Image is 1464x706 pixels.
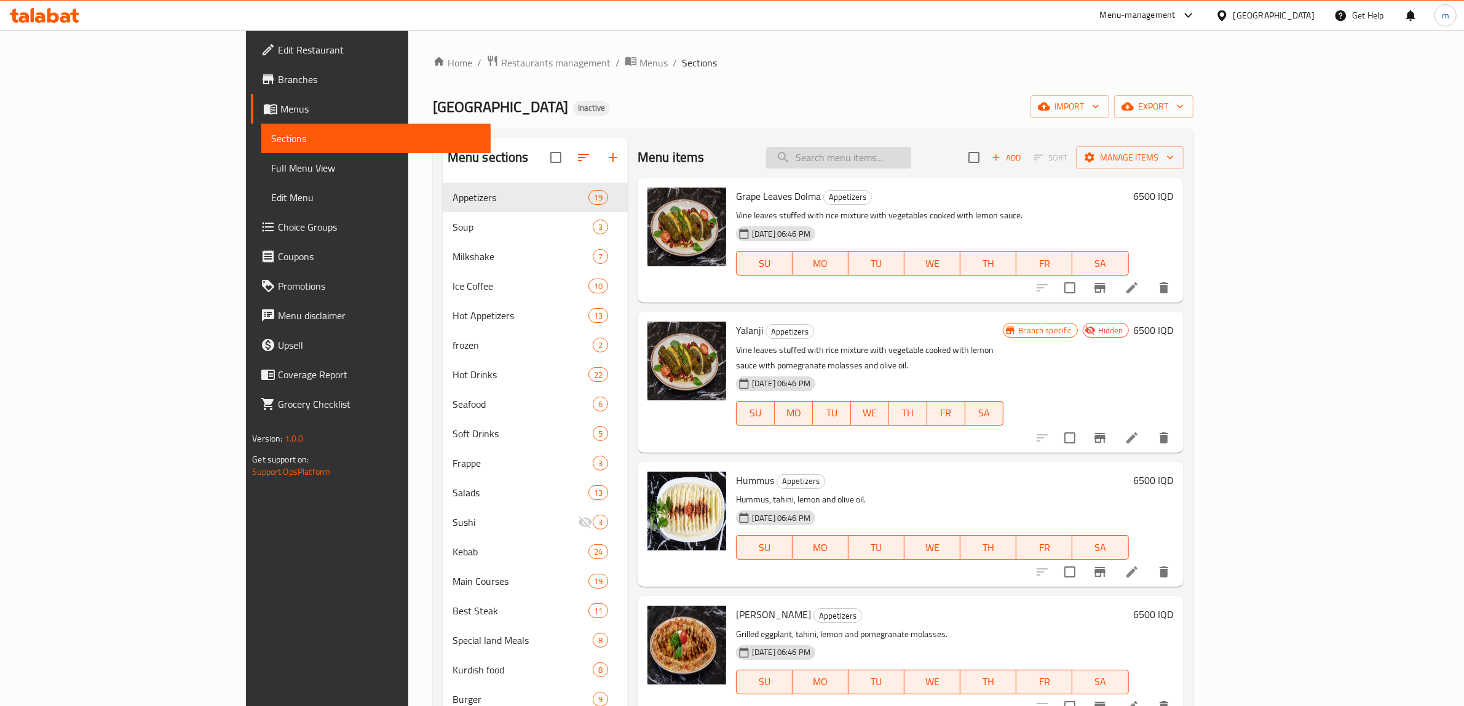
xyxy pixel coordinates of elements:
[278,338,481,352] span: Upsell
[453,603,588,618] div: Best Steak
[588,574,608,589] div: items
[682,55,717,70] span: Sections
[647,322,726,400] img: Yalanji
[909,255,956,272] span: WE
[593,517,607,528] span: 3
[593,456,608,470] div: items
[280,101,481,116] span: Menus
[965,401,1003,426] button: SA
[443,419,628,448] div: Soft Drinks5
[990,151,1023,165] span: Add
[453,662,593,677] span: Kurdish food
[797,673,844,691] span: MO
[747,512,815,524] span: [DATE] 06:46 PM
[793,535,849,560] button: MO
[1086,150,1174,165] span: Manage items
[453,308,588,323] div: Hot Appetizers
[271,190,481,205] span: Edit Menu
[747,646,815,658] span: [DATE] 06:46 PM
[742,404,770,422] span: SU
[453,397,593,411] div: Seafood
[593,694,607,705] span: 9
[1149,423,1179,453] button: delete
[589,280,607,292] span: 10
[1076,146,1184,169] button: Manage items
[797,255,844,272] span: MO
[736,627,1129,642] p: Grilled eggplant, tahini, lemon and pomegranate molasses.
[856,404,884,422] span: WE
[1057,425,1083,451] span: Select to update
[251,330,491,360] a: Upsell
[932,404,960,422] span: FR
[766,147,911,169] input: search
[443,360,628,389] div: Hot Drinks22
[909,539,956,557] span: WE
[278,397,481,411] span: Grocery Checklist
[589,310,607,322] span: 13
[736,321,763,339] span: Yalanji
[747,228,815,240] span: [DATE] 06:46 PM
[742,255,788,272] span: SU
[453,338,593,352] span: frozen
[673,55,677,70] li: /
[569,143,598,172] span: Sort sections
[453,456,593,470] span: Frappe
[1077,673,1123,691] span: SA
[1125,565,1139,579] a: Edit menu item
[443,242,628,271] div: Milkshake7
[1026,148,1076,167] span: Select section first
[443,566,628,596] div: Main Courses19
[443,596,628,625] div: Best Steak11
[965,255,1011,272] span: TH
[593,249,608,264] div: items
[927,401,965,426] button: FR
[961,145,987,170] span: Select section
[1085,557,1115,587] button: Branch-specific-item
[593,399,607,410] span: 6
[742,539,788,557] span: SU
[647,472,726,550] img: Hummus
[589,192,607,204] span: 19
[1233,9,1315,22] div: [GEOGRAPHIC_DATA]
[593,339,607,351] span: 2
[593,426,608,441] div: items
[593,515,608,529] div: items
[593,428,607,440] span: 5
[1077,539,1123,557] span: SA
[1031,95,1109,118] button: import
[1124,99,1184,114] span: export
[593,664,607,676] span: 8
[1016,535,1072,560] button: FR
[453,249,593,264] div: Milkshake
[453,574,588,589] span: Main Courses
[443,655,628,684] div: Kurdish food8
[589,487,607,499] span: 13
[486,55,611,71] a: Restaurants management
[1134,606,1174,623] h6: 6500 IQD
[736,343,1003,373] p: Vine leaves stuffed with rice mixture with vegetable cooked with lemon sauce with pomegranate mol...
[433,93,568,121] span: [GEOGRAPHIC_DATA]
[593,633,608,648] div: items
[453,220,593,234] span: Soup
[1057,275,1083,301] span: Select to update
[1149,273,1179,303] button: delete
[433,55,1193,71] nav: breadcrumb
[443,212,628,242] div: Soup3
[588,367,608,382] div: items
[453,279,588,293] span: Ice Coffee
[849,251,904,276] button: TU
[251,271,491,301] a: Promotions
[443,478,628,507] div: Salads13
[766,324,814,339] div: Appetizers
[453,190,588,205] span: Appetizers
[987,148,1026,167] span: Add item
[1134,322,1174,339] h6: 6500 IQD
[593,338,608,352] div: items
[814,609,861,623] span: Appetizers
[777,474,825,488] span: Appetizers
[251,65,491,94] a: Branches
[818,404,846,422] span: TU
[1013,325,1077,336] span: Branch specific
